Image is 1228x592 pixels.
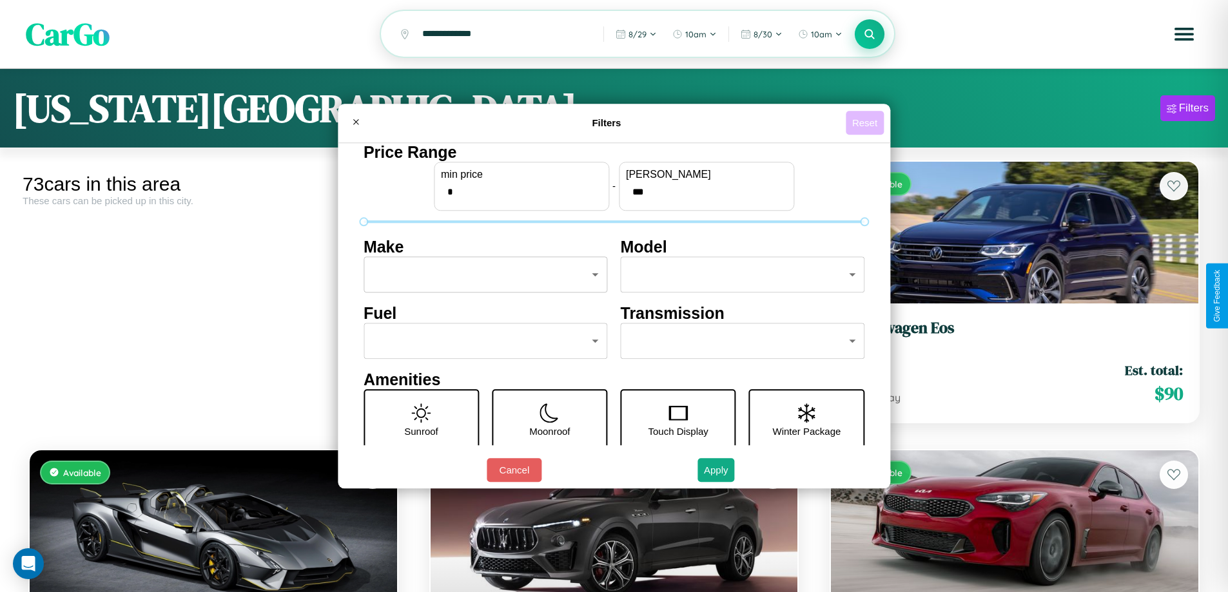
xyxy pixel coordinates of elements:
[697,458,735,482] button: Apply
[364,370,864,389] h4: Amenities
[404,423,438,440] p: Sunroof
[1166,16,1202,52] button: Open menu
[441,169,602,180] label: min price
[621,304,865,323] h4: Transmission
[487,458,541,482] button: Cancel
[529,423,570,440] p: Moonroof
[1155,381,1183,406] span: $ 90
[792,24,849,44] button: 10am
[609,24,663,44] button: 8/29
[13,82,577,135] h1: [US_STATE][GEOGRAPHIC_DATA]
[846,319,1183,338] h3: Volkswagen Eos
[13,548,44,579] div: Open Intercom Messenger
[1160,95,1215,121] button: Filters
[846,111,884,135] button: Reset
[626,169,787,180] label: [PERSON_NAME]
[364,238,608,256] h4: Make
[734,24,789,44] button: 8/30
[26,13,110,55] span: CarGo
[773,423,841,440] p: Winter Package
[666,24,723,44] button: 10am
[1179,102,1209,115] div: Filters
[367,117,846,128] h4: Filters
[629,29,647,39] span: 8 / 29
[1213,270,1222,322] div: Give Feedback
[846,319,1183,350] a: Volkswagen Eos2014
[648,423,708,440] p: Touch Display
[364,304,608,323] h4: Fuel
[621,238,865,256] h4: Model
[63,467,101,478] span: Available
[685,29,707,39] span: 10am
[23,195,404,206] div: These cars can be picked up in this city.
[811,29,832,39] span: 10am
[364,143,864,162] h4: Price Range
[1125,361,1183,379] span: Est. total:
[23,173,404,195] div: 73 cars in this area
[754,29,772,39] span: 8 / 30
[612,177,616,195] p: -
